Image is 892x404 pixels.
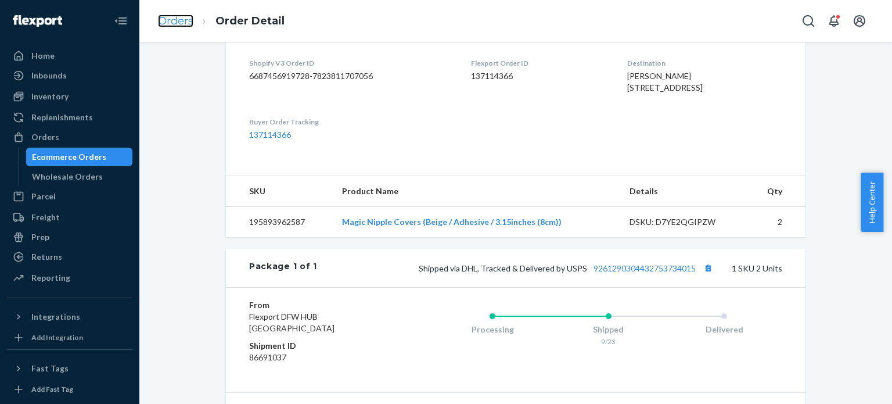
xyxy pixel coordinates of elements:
[249,130,291,140] a: 137114366
[158,15,193,27] a: Orders
[7,66,132,85] a: Inbounds
[31,272,70,284] div: Reporting
[7,128,132,146] a: Orders
[627,58,782,68] dt: Destination
[31,212,60,223] div: Freight
[333,176,621,207] th: Product Name
[31,91,69,102] div: Inventory
[31,112,93,123] div: Replenishments
[31,191,56,202] div: Parcel
[7,382,132,396] a: Add Fast Tag
[31,251,62,263] div: Returns
[551,324,667,335] div: Shipped
[249,70,452,82] dd: 6687456919728-7823811707056
[748,176,805,207] th: Qty
[7,331,132,345] a: Add Integration
[26,167,133,186] a: Wholesale Orders
[342,217,562,227] a: Magic Nipple Covers (Beige / Adhesive / 3.15inches (8cm))
[797,9,820,33] button: Open Search Box
[226,207,333,238] td: 195893962587
[31,70,67,81] div: Inbounds
[7,208,132,227] a: Freight
[594,263,696,273] a: 9261290304432753734015
[31,363,69,374] div: Fast Tags
[26,148,133,166] a: Ecommerce Orders
[31,311,80,323] div: Integrations
[7,108,132,127] a: Replenishments
[249,352,388,363] dd: 86691037
[7,359,132,378] button: Fast Tags
[31,50,55,62] div: Home
[32,171,103,183] div: Wholesale Orders
[620,176,748,207] th: Details
[317,260,782,276] div: 1 SKU 2 Units
[249,58,452,68] dt: Shopify V3 Order ID
[249,340,388,352] dt: Shipment ID
[7,87,132,106] a: Inventory
[7,228,132,246] a: Prep
[31,333,83,342] div: Add Integration
[419,263,715,273] span: Shipped via DHL, Tracked & Delivered by USPS
[31,384,73,394] div: Add Fast Tag
[7,308,132,326] button: Integrations
[471,70,608,82] dd: 137114366
[32,151,106,163] div: Ecommerce Orders
[551,337,667,346] div: 9/23
[848,9,871,33] button: Open account menu
[249,260,317,276] div: Package 1 of 1
[7,47,132,65] a: Home
[748,207,805,238] td: 2
[249,299,388,311] dt: From
[226,176,333,207] th: SKU
[149,4,294,38] ol: breadcrumbs
[822,9,846,33] button: Open notifications
[13,15,62,27] img: Flexport logo
[31,131,59,143] div: Orders
[471,58,608,68] dt: Flexport Order ID
[249,312,334,333] span: Flexport DFW HUB [GEOGRAPHIC_DATA]
[666,324,782,335] div: Delivered
[109,9,132,33] button: Close Navigation
[215,15,285,27] a: Order Detail
[7,187,132,206] a: Parcel
[7,248,132,266] a: Returns
[630,216,739,228] div: DSKU: D7YE2QGIPZW
[700,260,715,276] button: Copy tracking number
[627,71,703,92] span: [PERSON_NAME] [STREET_ADDRESS]
[861,173,883,232] button: Help Center
[249,117,452,127] dt: Buyer Order Tracking
[434,324,551,335] div: Processing
[7,269,132,287] a: Reporting
[31,231,49,243] div: Prep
